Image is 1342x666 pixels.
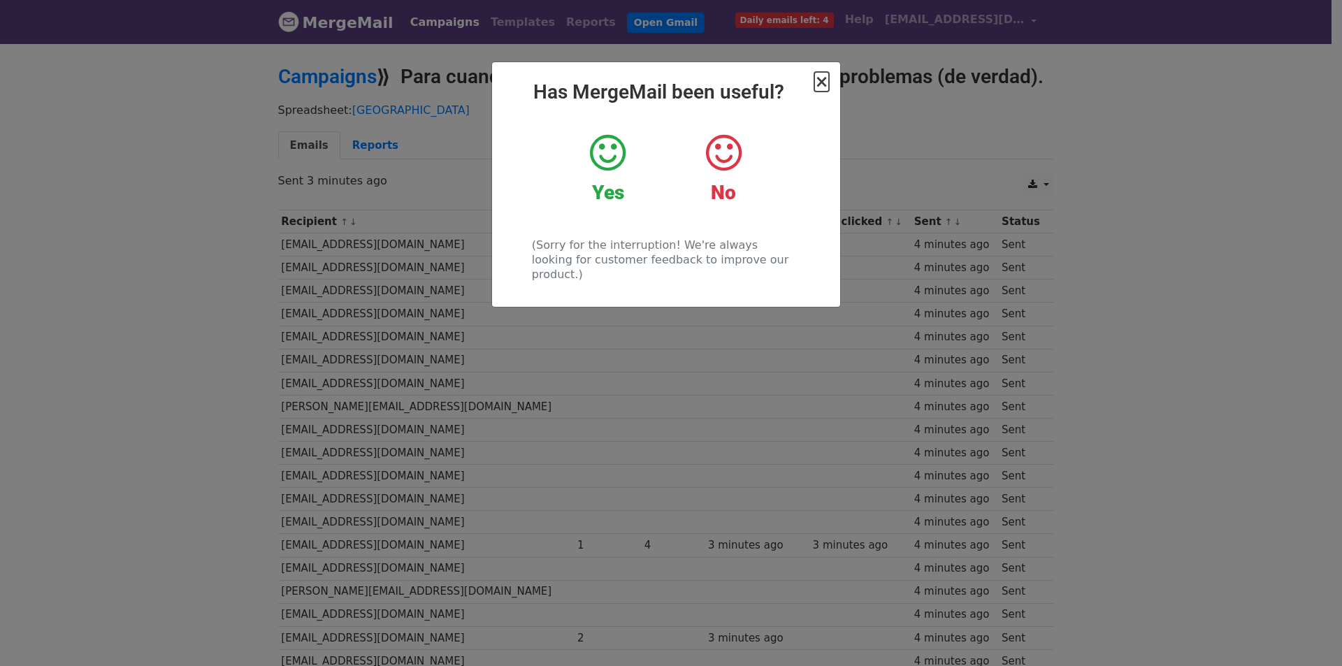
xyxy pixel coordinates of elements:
[1272,599,1342,666] div: Widget de chat
[561,132,655,205] a: Yes
[1272,599,1342,666] iframe: Chat Widget
[814,73,828,90] button: Close
[503,80,829,104] h2: Has MergeMail been useful?
[532,238,800,282] p: (Sorry for the interruption! We're always looking for customer feedback to improve our product.)
[711,181,736,204] strong: No
[592,181,624,204] strong: Yes
[676,132,770,205] a: No
[814,72,828,92] span: ×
